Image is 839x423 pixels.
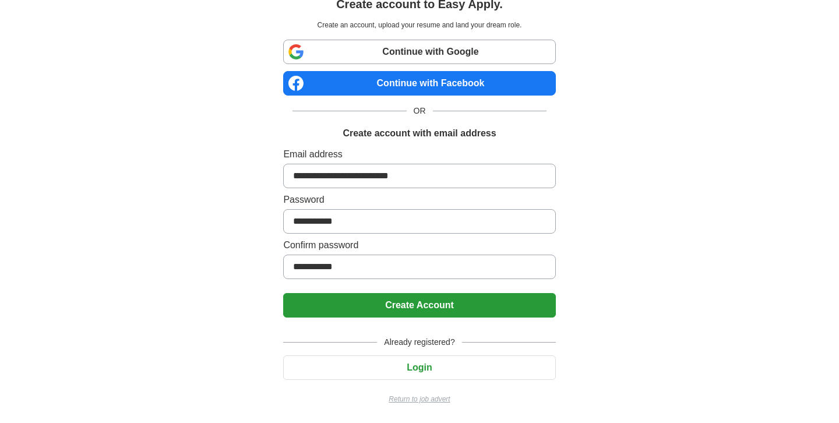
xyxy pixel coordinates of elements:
label: Password [283,193,555,207]
a: Continue with Google [283,40,555,64]
button: Create Account [283,293,555,318]
a: Continue with Facebook [283,71,555,96]
span: OR [407,105,433,117]
label: Confirm password [283,238,555,252]
h1: Create account with email address [343,126,496,140]
span: Already registered? [377,336,461,348]
p: Create an account, upload your resume and land your dream role. [285,20,553,30]
a: Login [283,362,555,372]
label: Email address [283,147,555,161]
button: Login [283,355,555,380]
a: Return to job advert [283,394,555,404]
